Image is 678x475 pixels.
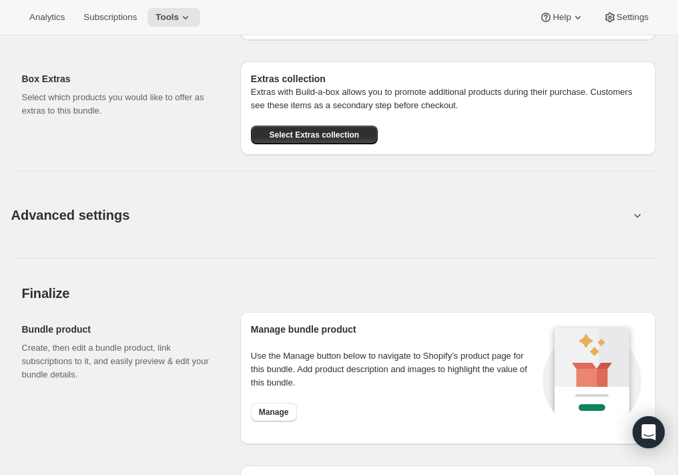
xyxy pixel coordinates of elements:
h2: Box Extras [22,72,219,86]
button: Advanced settings [3,189,637,241]
h2: Finalize [22,285,656,301]
p: Use the Manage button below to navigate to Shopify’s product page for this bundle. Add product de... [251,349,539,389]
h6: Extras collection [251,72,645,86]
button: Manage [251,403,297,422]
div: Open Intercom Messenger [633,416,665,448]
span: Advanced settings [11,204,130,226]
span: Analytics [29,12,65,23]
button: Settings [595,8,657,27]
button: Analytics [21,8,73,27]
p: Create, then edit a bundle product, link subscriptions to it, and easily preview & edit your bund... [22,341,219,381]
span: Help [553,12,571,23]
span: Tools [155,12,179,23]
h2: Bundle product [22,323,219,336]
button: Select Extras collection [251,126,378,144]
button: Tools [147,8,200,27]
button: Help [531,8,592,27]
p: Extras with Build-a-box allows you to promote additional products during their purchase. Customer... [251,86,645,112]
span: Manage [259,407,289,418]
h2: Manage bundle product [251,323,539,336]
p: Select which products you would like to offer as extras to this bundle. [22,91,219,118]
span: Select Extras collection [269,130,359,140]
span: Settings [617,12,649,23]
button: Subscriptions [75,8,145,27]
span: Subscriptions [83,12,137,23]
